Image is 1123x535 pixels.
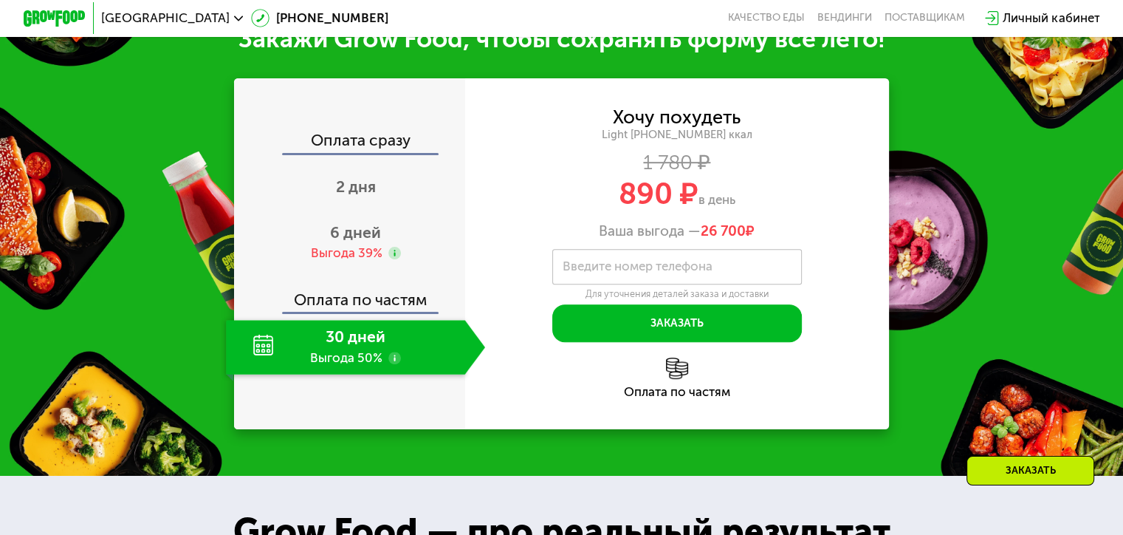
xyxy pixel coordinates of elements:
span: 890 ₽ [619,176,698,211]
a: Вендинги [817,12,872,24]
button: Заказать [552,304,802,342]
span: 2 дня [336,177,376,196]
img: l6xcnZfty9opOoJh.png [666,358,688,380]
div: Для уточнения деталей заказа и доставки [552,288,802,300]
a: Качество еды [728,12,805,24]
div: поставщикам [885,12,965,24]
div: Light [PHONE_NUMBER] ккал [465,128,890,142]
div: Оплата по частям [236,276,465,313]
span: в день [698,192,735,207]
div: 1 780 ₽ [465,154,890,171]
div: Заказать [966,456,1094,485]
div: Выгода 39% [310,245,382,262]
label: Введите номер телефона [563,262,712,271]
span: 6 дней [330,223,381,242]
span: [GEOGRAPHIC_DATA] [101,12,230,24]
div: Оплата сразу [236,132,465,152]
div: Хочу похудеть [613,109,741,126]
a: [PHONE_NUMBER] [251,9,388,27]
div: Личный кабинет [1003,9,1099,27]
span: ₽ [701,222,755,239]
span: 26 700 [701,222,746,239]
div: Ваша выгода — [465,222,890,239]
div: Оплата по частям [465,386,890,398]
